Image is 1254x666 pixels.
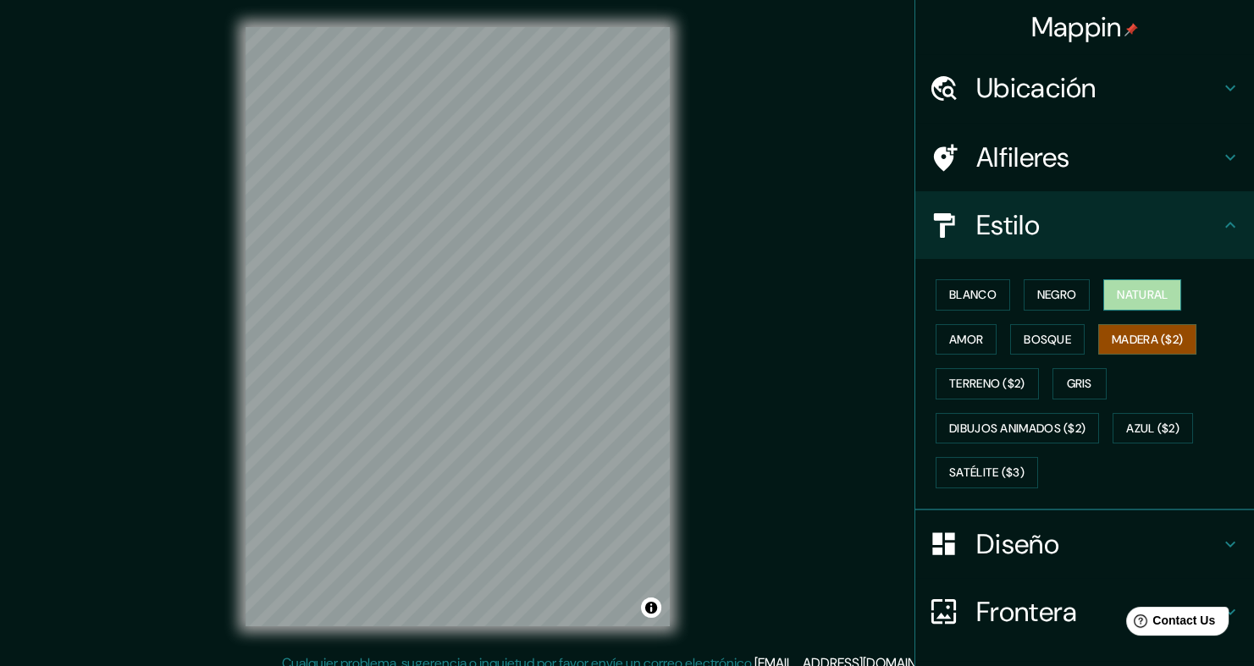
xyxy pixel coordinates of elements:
[915,191,1254,259] div: Estilo
[936,279,1010,311] button: Blanco
[976,208,1220,242] h4: Estilo
[1103,600,1235,647] iframe: Help widget launcher
[976,71,1220,105] h4: Ubicación
[936,413,1099,444] button: Dibujos animados ($2)
[1124,23,1138,36] img: pin-icon.png
[1010,324,1085,355] button: Bosque
[936,324,997,355] button: Amor
[1098,324,1196,355] button: Madera ($2)
[1113,413,1193,444] button: Azul ($2)
[1103,279,1181,311] button: Natural
[915,124,1254,191] div: Alfileres
[976,140,1220,174] h4: Alfileres
[976,527,1220,561] h4: Diseño
[246,27,670,626] canvas: Map
[1031,10,1139,44] h4: Mappin
[976,595,1220,629] h4: Frontera
[915,54,1254,122] div: Ubicación
[936,368,1039,399] button: Terreno ($2)
[915,578,1254,646] div: Frontera
[915,510,1254,578] div: Diseño
[1024,279,1091,311] button: Negro
[1052,368,1107,399] button: Gris
[641,597,661,618] button: Toggle attribution
[936,457,1038,488] button: Satélite ($3)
